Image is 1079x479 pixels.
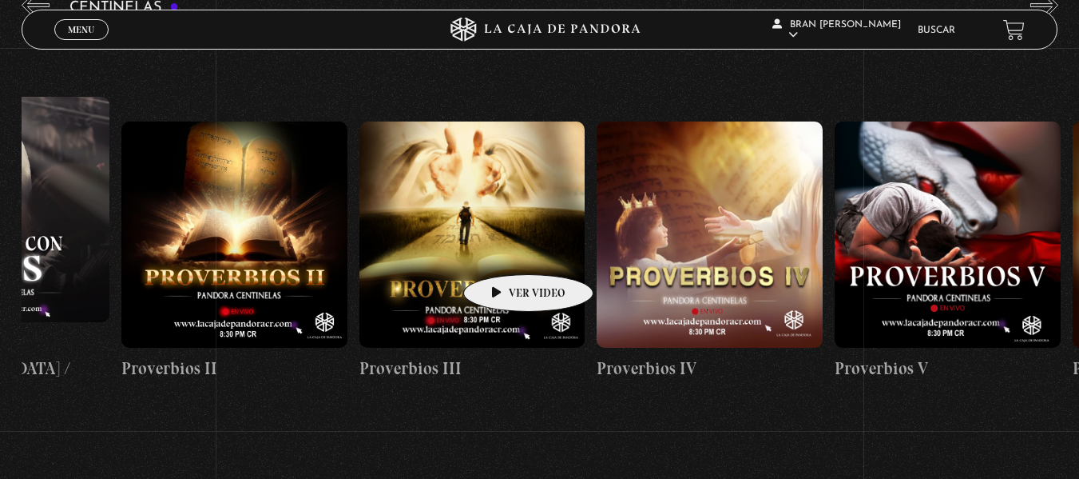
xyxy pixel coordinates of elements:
a: Proverbios II [121,31,347,472]
a: Proverbios V [835,31,1061,472]
span: Cerrar [62,38,100,50]
h4: Proverbios V [835,356,1061,381]
span: Menu [68,25,94,34]
a: Buscar [918,26,955,35]
a: Proverbios III [359,31,585,472]
h4: Proverbios III [359,356,585,381]
a: View your shopping cart [1003,18,1025,40]
h4: Proverbios II [121,356,347,381]
h4: Proverbios IV [597,356,823,381]
span: Bran [PERSON_NAME] [772,20,901,40]
a: Proverbios IV [597,31,823,472]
